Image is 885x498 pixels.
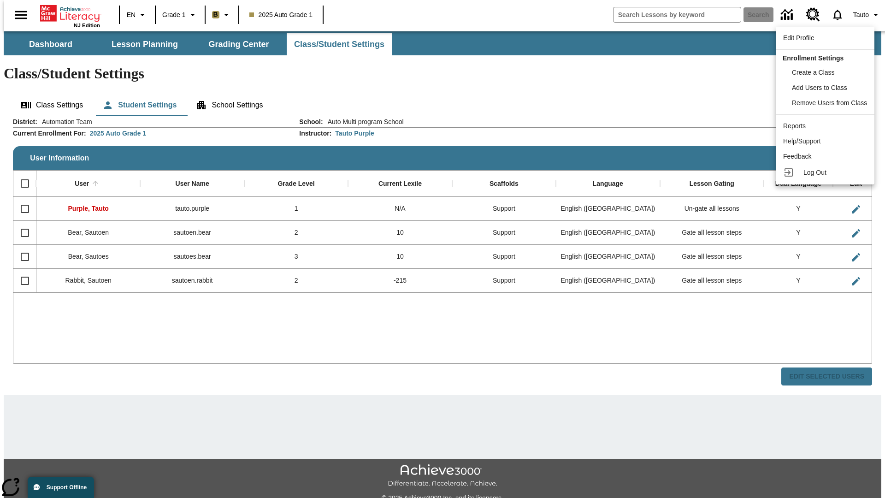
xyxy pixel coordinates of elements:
span: Reports [783,122,806,130]
span: Create a Class [792,69,835,76]
span: Edit Profile [783,34,814,41]
span: Remove Users from Class [792,99,867,107]
span: Feedback [783,153,811,160]
span: Enrollment Settings [783,54,844,62]
span: Add Users to Class [792,84,847,91]
span: Help/Support [783,137,821,145]
span: Log Out [803,169,826,176]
